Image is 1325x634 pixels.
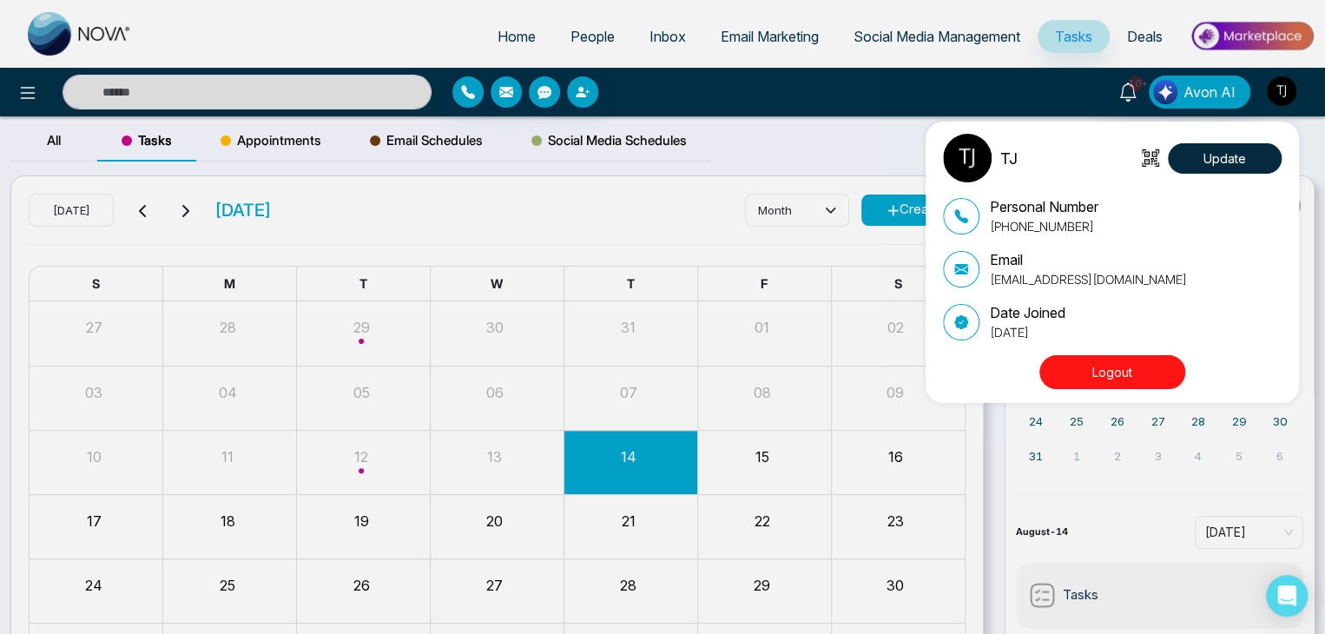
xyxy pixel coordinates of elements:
[990,270,1187,288] p: [EMAIL_ADDRESS][DOMAIN_NAME]
[1168,143,1282,174] button: Update
[990,249,1187,270] p: Email
[990,196,1098,217] p: Personal Number
[1266,575,1308,617] div: Open Intercom Messenger
[990,217,1098,235] p: [PHONE_NUMBER]
[1000,147,1018,170] p: TJ
[990,302,1065,323] p: Date Joined
[990,323,1065,341] p: [DATE]
[1039,355,1185,389] button: Logout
